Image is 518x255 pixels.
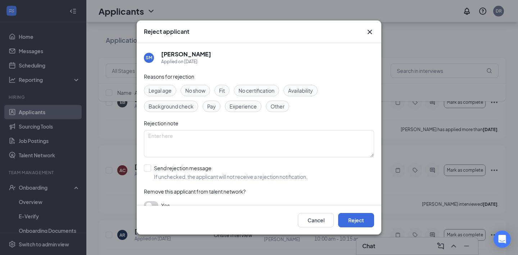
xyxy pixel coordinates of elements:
[144,73,194,80] span: Reasons for rejection
[338,213,374,227] button: Reject
[207,102,216,110] span: Pay
[144,188,246,195] span: Remove this applicant from talent network?
[271,102,285,110] span: Other
[288,87,313,94] span: Availability
[161,201,170,210] span: Yes
[494,231,511,248] div: Open Intercom Messenger
[365,28,374,36] svg: Cross
[365,28,374,36] button: Close
[185,87,205,94] span: No show
[161,58,211,65] div: Applied on [DATE]
[298,213,334,227] button: Cancel
[146,55,152,61] div: SM
[219,87,225,94] span: Fit
[144,120,178,126] span: Rejection note
[144,28,189,36] h3: Reject applicant
[149,87,172,94] span: Legal age
[161,50,211,58] h5: [PERSON_NAME]
[238,87,274,94] span: No certification
[230,102,257,110] span: Experience
[149,102,194,110] span: Background check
